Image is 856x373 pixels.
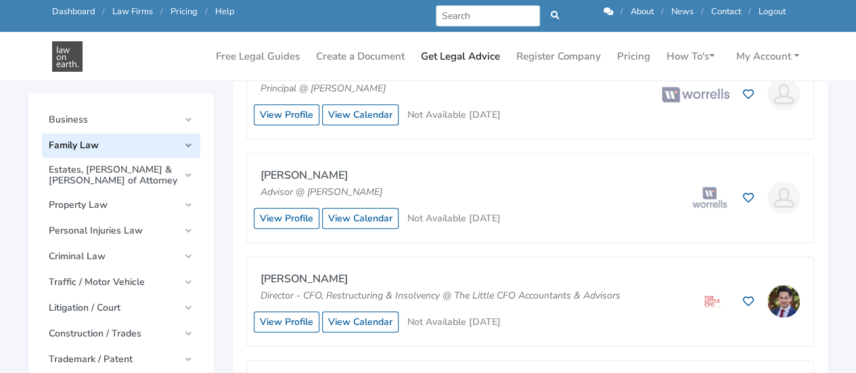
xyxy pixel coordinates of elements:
a: Dashboard [52,5,95,18]
a: Get Legal Advice [415,43,505,70]
span: / [102,5,105,18]
a: Create a Document [311,43,410,70]
span: Litigation / Court [49,303,179,313]
a: Contact [711,5,741,18]
p: Director - CFO, Restructuring & Insolvency @ The Little CFO Accountants & Advisors [261,288,621,303]
a: My Account [731,43,805,70]
span: Family Law [49,140,179,151]
a: Litigation / Court [42,296,200,320]
a: Business [42,108,200,132]
a: View Profile [254,104,319,125]
button: Not Available [DATE] [401,104,507,125]
span: Property Law [49,200,179,211]
span: Trademark / Patent [49,354,179,365]
img: Get Legal Advice in [52,41,83,72]
a: Family Law [42,133,200,158]
span: Construction / Trades [49,328,179,339]
a: Estates, [PERSON_NAME] & [PERSON_NAME] of Attorney [42,159,200,192]
p: [PERSON_NAME] [261,271,621,288]
a: Trademark / Patent [42,347,200,372]
img: Worrells [690,181,729,215]
img: Kate Lee [767,181,800,214]
a: Help [215,5,234,18]
a: Register Company [511,43,606,70]
a: Logout [759,5,786,18]
a: Traffic / Motor Vehicle [42,270,200,294]
img: Adam Thorpe [767,285,800,317]
p: Advisor @ [PERSON_NAME] [261,185,497,200]
a: View Calendar [322,208,399,229]
span: Criminal Law [49,251,179,262]
a: Property Law [42,193,200,217]
a: Personal Injuries Law [42,219,200,243]
span: Business [49,114,179,125]
img: The Little CFO Accountants & Advisors [696,284,729,318]
img: Scott Andersen [767,78,800,110]
span: / [748,5,751,18]
a: View Calendar [322,311,399,332]
p: [PERSON_NAME] [261,167,497,185]
a: View Profile [254,311,319,332]
a: Pricing [612,43,656,70]
span: Estates, [PERSON_NAME] & [PERSON_NAME] of Attorney [49,164,179,186]
a: Law Firms [112,5,153,18]
a: News [671,5,694,18]
span: / [160,5,163,18]
a: Free Legal Guides [210,43,305,70]
span: Personal Injuries Law [49,225,179,236]
a: About [631,5,654,18]
a: Criminal Law [42,244,200,269]
a: View Calendar [322,104,399,125]
span: / [205,5,208,18]
img: Worrells [662,87,729,102]
span: / [661,5,664,18]
input: Search [436,5,541,26]
p: Principal @ [PERSON_NAME] [261,81,497,96]
span: Traffic / Motor Vehicle [49,277,179,288]
a: View Profile [254,208,319,229]
a: Pricing [171,5,198,18]
span: / [621,5,623,18]
span: / [701,5,704,18]
a: Construction / Trades [42,322,200,346]
button: Not Available [DATE] [401,311,507,332]
button: Not Available [DATE] [401,208,507,229]
a: How To's [661,43,720,70]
